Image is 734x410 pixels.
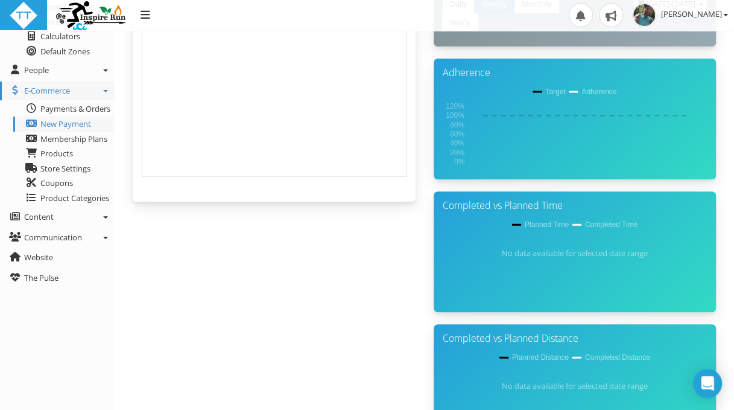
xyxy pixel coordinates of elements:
[13,146,113,161] a: Products
[443,68,707,78] h3: Adherence
[40,46,90,57] span: Default Zones
[13,132,113,147] a: Membership Plans
[40,133,107,144] span: Membership Plans
[24,65,49,75] span: People
[13,191,113,206] a: Product Categories
[446,102,464,111] text: 120%
[56,1,125,30] img: inspirerunfinallogonewedit.png
[40,178,73,188] span: Coupons
[40,31,80,42] span: Calculators
[425,380,726,392] div: No data available for selected date range
[24,272,59,283] span: The Pulse
[13,101,113,117] a: Payments & Orders
[661,8,728,19] span: [PERSON_NAME]
[450,121,464,129] text: 80%
[13,176,113,191] a: Coupons
[24,252,53,263] span: Website
[693,369,722,398] div: Open Intercom Messenger
[13,29,113,44] a: Calculators
[450,130,464,138] text: 60%
[13,117,113,132] a: New Payment
[40,163,90,174] span: Store Settings
[24,85,70,96] span: E-Commerce
[425,248,726,260] div: No data available for selected date range
[9,1,38,30] img: ttbadgewhite_48x48.png
[24,232,82,243] span: Communication
[13,44,113,59] a: Default Zones
[632,3,656,27] img: 984bd70e-f937-4d97-8afe-a7aa45104f20
[40,148,73,159] span: Products
[450,139,464,147] text: 40%
[454,158,465,166] text: 0%
[40,118,91,129] span: New Payment
[450,149,464,157] text: 20%
[40,193,109,203] span: Product Categories
[40,103,110,114] span: Payments & Orders
[24,211,54,222] span: Content
[446,111,464,120] text: 100%
[13,161,113,176] a: Store Settings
